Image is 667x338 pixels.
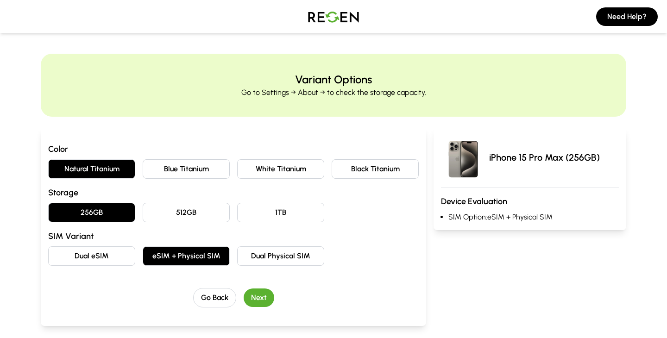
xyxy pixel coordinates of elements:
[489,151,600,164] p: iPhone 15 Pro Max (256GB)
[143,246,230,266] button: eSIM + Physical SIM
[48,186,419,199] h3: Storage
[48,246,135,266] button: Dual eSIM
[193,288,236,307] button: Go Back
[295,72,372,87] h2: Variant Options
[48,159,135,179] button: Natural Titanium
[241,87,426,98] p: Go to Settings → About → to check the storage capacity.
[441,135,485,180] img: iPhone 15 Pro Max
[301,4,366,30] img: Logo
[237,246,324,266] button: Dual Physical SIM
[244,288,274,307] button: Next
[596,7,658,26] button: Need Help?
[48,143,419,156] h3: Color
[48,203,135,222] button: 256GB
[448,212,619,223] li: SIM Option: eSIM + Physical SIM
[143,159,230,179] button: Blue Titanium
[332,159,419,179] button: Black Titanium
[237,203,324,222] button: 1TB
[48,230,419,243] h3: SIM Variant
[237,159,324,179] button: White Titanium
[441,195,619,208] h3: Device Evaluation
[143,203,230,222] button: 512GB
